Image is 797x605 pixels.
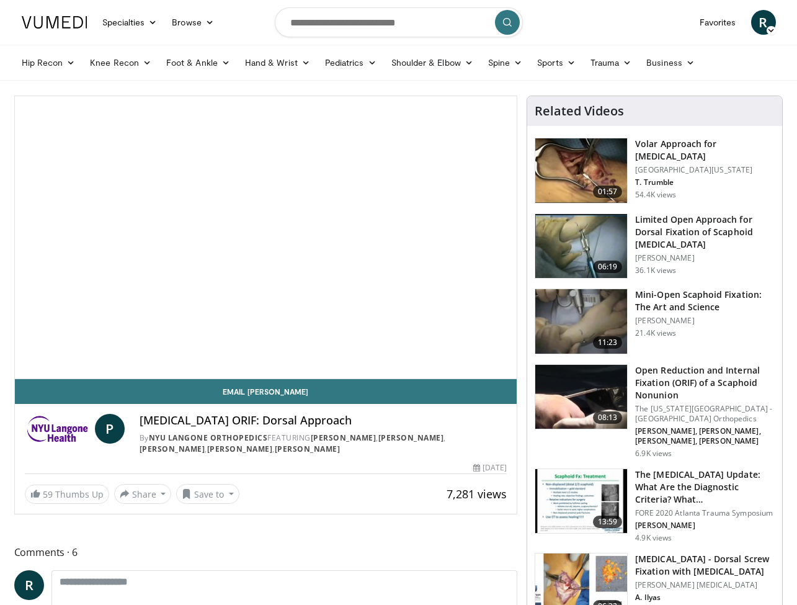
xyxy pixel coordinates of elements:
[535,104,624,119] h4: Related Videos
[238,50,318,75] a: Hand & Wrist
[593,516,623,528] span: 13:59
[114,484,172,504] button: Share
[14,50,83,75] a: Hip Recon
[535,364,775,459] a: 08:13 Open Reduction and Internal Fixation (ORIF) of a Scaphoid Nonunion The [US_STATE][GEOGRAPHI...
[751,10,776,35] a: R
[176,484,239,504] button: Save to
[635,404,775,424] p: The [US_STATE][GEOGRAPHIC_DATA] - [GEOGRAPHIC_DATA] Orthopedics
[635,449,672,459] p: 6.9K views
[82,50,159,75] a: Knee Recon
[635,266,676,276] p: 36.1K views
[275,7,523,37] input: Search topics, interventions
[593,411,623,424] span: 08:13
[95,414,125,444] a: P
[635,190,676,200] p: 54.4K views
[14,570,44,600] a: R
[318,50,384,75] a: Pediatrics
[639,50,702,75] a: Business
[635,533,672,543] p: 4.9K views
[140,444,205,454] a: [PERSON_NAME]
[311,432,376,443] a: [PERSON_NAME]
[22,16,87,29] img: VuMedi Logo
[275,444,341,454] a: [PERSON_NAME]
[535,468,775,543] a: 13:59 The [MEDICAL_DATA] Update: What Are the Diagnostic Criteria? What… FORE 2020 Atlanta Trauma...
[635,593,775,603] p: A. Ilyas
[15,379,517,404] a: Email [PERSON_NAME]
[378,432,444,443] a: [PERSON_NAME]
[635,508,775,518] p: FORE 2020 Atlanta Trauma Symposium
[635,328,676,338] p: 21.4K views
[635,364,775,401] h3: Open Reduction and Internal Fixation (ORIF) of a Scaphoid Nonunion
[535,365,627,429] img: 9e8d4ce5-5cf9-4f64-b223-8a8a66678819.150x105_q85_crop-smart_upscale.jpg
[635,468,775,506] h3: The [MEDICAL_DATA] Update: What Are the Diagnostic Criteria? What…
[535,138,775,204] a: 01:57 Volar Approach for [MEDICAL_DATA] [GEOGRAPHIC_DATA][US_STATE] T. Trumble 54.4K views
[593,186,623,198] span: 01:57
[164,10,221,35] a: Browse
[140,432,507,455] div: By FEATURING , , , ,
[473,462,507,473] div: [DATE]
[635,580,775,590] p: [PERSON_NAME] [MEDICAL_DATA]
[635,426,775,446] p: [PERSON_NAME], [PERSON_NAME], [PERSON_NAME], [PERSON_NAME]
[635,553,775,578] h3: [MEDICAL_DATA] - Dorsal Screw Fixation with [MEDICAL_DATA]
[95,10,165,35] a: Specialties
[635,289,775,313] h3: Mini-Open Scaphoid Fixation: The Art and Science
[535,289,627,354] img: Screen_shot_2010-09-13_at_9.16.13_PM_2.png.150x105_q85_crop-smart_upscale.jpg
[635,138,775,163] h3: Volar Approach for [MEDICAL_DATA]
[25,485,109,504] a: 59 Thumbs Up
[384,50,481,75] a: Shoulder & Elbow
[635,521,775,531] p: [PERSON_NAME]
[149,432,268,443] a: NYU Langone Orthopedics
[14,544,518,560] span: Comments 6
[635,177,775,187] p: T. Trumble
[159,50,238,75] a: Foot & Ankle
[535,214,627,279] img: bindra_-_mini_open_scaphoid_2.png.150x105_q85_crop-smart_upscale.jpg
[535,289,775,354] a: 11:23 Mini-Open Scaphoid Fixation: The Art and Science [PERSON_NAME] 21.4K views
[593,261,623,273] span: 06:19
[25,414,90,444] img: NYU Langone Orthopedics
[207,444,273,454] a: [PERSON_NAME]
[692,10,744,35] a: Favorites
[635,213,775,251] h3: Limited Open Approach for Dorsal Fixation of Scaphoid [MEDICAL_DATA]
[43,488,53,500] span: 59
[635,316,775,326] p: [PERSON_NAME]
[481,50,530,75] a: Spine
[535,213,775,279] a: 06:19 Limited Open Approach for Dorsal Fixation of Scaphoid [MEDICAL_DATA] [PERSON_NAME] 36.1K views
[447,486,507,501] span: 7,281 views
[635,253,775,263] p: [PERSON_NAME]
[635,165,775,175] p: [GEOGRAPHIC_DATA][US_STATE]
[583,50,639,75] a: Trauma
[530,50,583,75] a: Sports
[15,96,517,379] video-js: Video Player
[535,138,627,203] img: Picture_4_4_3.png.150x105_q85_crop-smart_upscale.jpg
[535,469,627,534] img: b4efe44a-bb59-48fa-8a22-7b8bd8e59419.150x105_q85_crop-smart_upscale.jpg
[140,414,507,428] h4: [MEDICAL_DATA] ORIF: Dorsal Approach
[593,336,623,349] span: 11:23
